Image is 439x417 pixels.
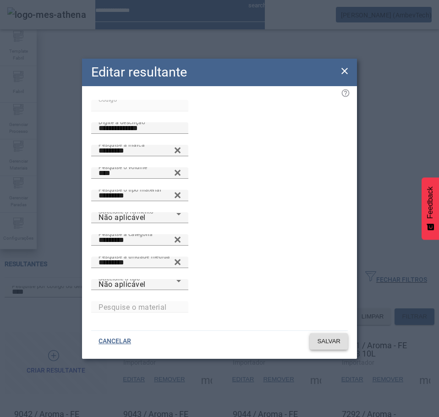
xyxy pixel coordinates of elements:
[310,333,348,350] button: SALVAR
[99,141,145,148] mat-label: Pesquise a marca
[99,145,181,156] input: Number
[99,230,153,237] mat-label: Pesquise a categoria
[99,302,181,313] input: Number
[99,213,146,222] span: Não aplicável
[99,119,145,125] mat-label: Digite a descrição
[99,96,117,103] mat-label: Código
[99,235,181,246] input: Number
[99,257,181,268] input: Number
[99,302,167,311] mat-label: Pesquise o material
[91,62,187,82] h2: Editar resultante
[99,280,146,289] span: Não aplicável
[99,190,181,201] input: Number
[99,337,131,346] span: CANCELAR
[99,186,161,192] mat-label: Pesquise o tipo material
[422,177,439,240] button: Feedback - Mostrar pesquisa
[426,187,434,219] span: Feedback
[99,164,147,170] mat-label: Pesquise o volume
[99,168,181,179] input: Number
[317,337,340,346] span: SALVAR
[91,333,138,350] button: CANCELAR
[99,253,170,259] mat-label: Pesquise a unidade medida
